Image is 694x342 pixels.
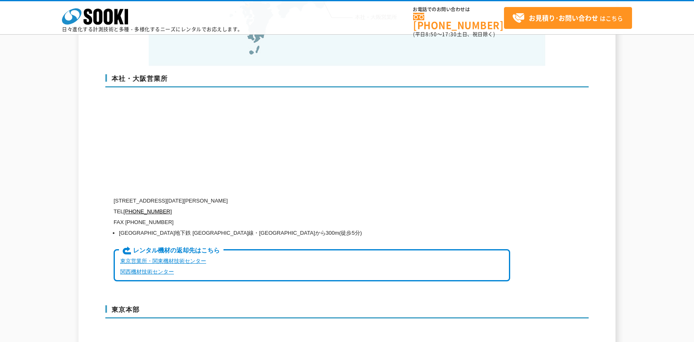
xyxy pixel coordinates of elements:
span: お電話でのお問い合わせは [413,7,504,12]
strong: お見積り･お問い合わせ [529,13,598,23]
li: [GEOGRAPHIC_DATA]地下鉄 [GEOGRAPHIC_DATA]線・[GEOGRAPHIC_DATA]から300m(徒歩5分) [119,228,510,238]
span: レンタル機材の返却先はこちら [119,246,223,255]
a: [PHONE_NUMBER] [124,208,172,215]
a: お見積り･お問い合わせはこちら [504,7,632,29]
a: [PHONE_NUMBER] [413,13,504,30]
p: [STREET_ADDRESS][DATE][PERSON_NAME] [114,196,510,206]
a: 東京営業所・関東機材技術センター [120,258,206,264]
span: 17:30 [442,31,457,38]
a: 関西機材技術センター [120,269,174,275]
p: 日々進化する計測技術と多種・多様化するニーズにレンタルでお応えします。 [62,27,243,32]
span: (平日 ～ 土日、祝日除く) [413,31,495,38]
span: 8:50 [425,31,437,38]
p: TEL [114,206,510,217]
h3: 本社・大阪営業所 [105,74,589,87]
p: FAX [PHONE_NUMBER] [114,217,510,228]
span: はこちら [512,12,623,24]
h3: 東京本部 [105,305,589,318]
